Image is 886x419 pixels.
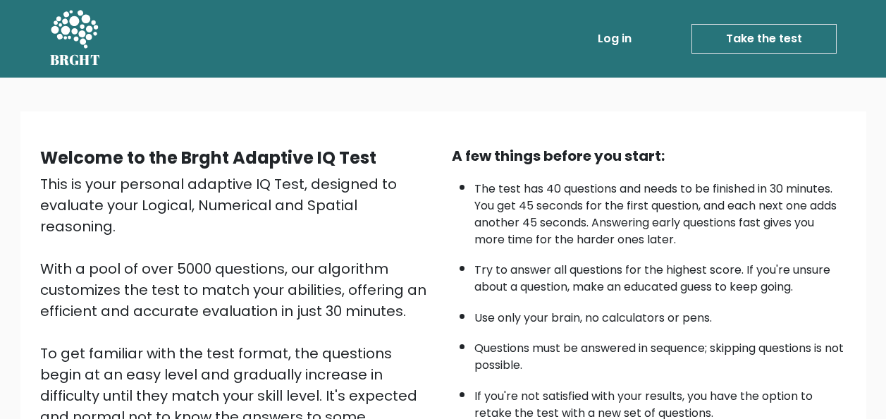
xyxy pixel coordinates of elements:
[592,25,637,53] a: Log in
[474,333,847,374] li: Questions must be answered in sequence; skipping questions is not possible.
[40,146,376,169] b: Welcome to the Brght Adaptive IQ Test
[474,174,847,248] li: The test has 40 questions and needs to be finished in 30 minutes. You get 45 seconds for the firs...
[474,303,847,327] li: Use only your brain, no calculators or pens.
[452,145,847,166] div: A few things before you start:
[474,255,847,296] li: Try to answer all questions for the highest score. If you're unsure about a question, make an edu...
[691,24,837,54] a: Take the test
[50,51,101,68] h5: BRGHT
[50,6,101,72] a: BRGHT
